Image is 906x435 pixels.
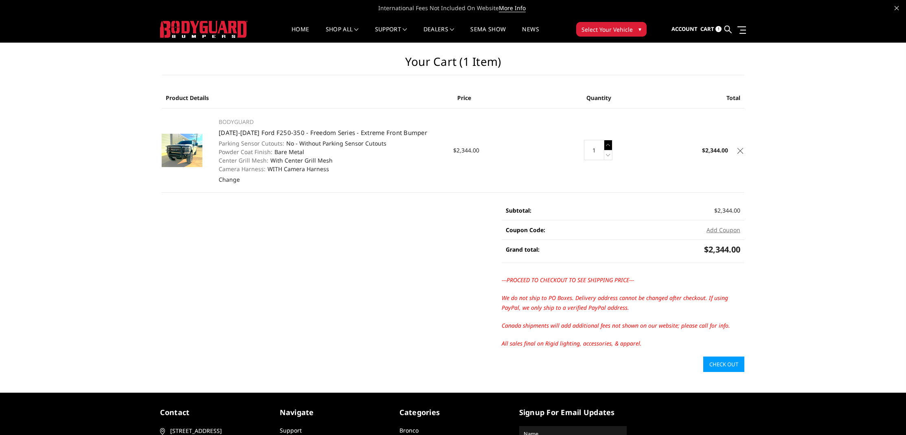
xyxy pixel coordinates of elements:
[219,156,268,165] dt: Center Grill Mesh:
[638,25,641,33] span: ▾
[522,26,539,42] a: News
[219,117,444,127] p: BODYGUARD
[219,165,265,173] dt: Camera Harness:
[160,407,268,418] h5: contact
[375,26,407,42] a: Support
[470,26,506,42] a: SEMA Show
[219,176,240,183] a: Change
[292,26,309,42] a: Home
[219,165,444,173] dd: WITH Camera Harness
[700,18,722,40] a: Cart 1
[162,134,202,167] img: 2023-2025 Ford F250-350 - Freedom Series - Extreme Front Bumper
[506,207,531,214] strong: Subtotal:
[453,146,479,154] span: $2,344.00
[502,275,744,285] p: ---PROCEED TO CHECKOUT TO SEE SHIPPING PRICE---
[280,407,387,418] h5: Navigate
[219,148,272,156] dt: Powder Coat Finish:
[715,26,722,32] span: 1
[219,139,444,148] dd: No - Without Parking Sensor Cutouts
[423,26,454,42] a: Dealers
[499,4,526,12] a: More Info
[671,25,698,33] span: Account
[219,148,444,156] dd: Bare Metal
[453,87,551,109] th: Price
[506,226,545,234] strong: Coupon Code:
[671,18,698,40] a: Account
[703,357,744,372] a: Check out
[219,139,284,148] dt: Parking Sensor Cutouts:
[399,407,507,418] h5: Categories
[502,321,744,331] p: Canada shipments will add additional fees not shown on our website; please call for info.
[700,25,714,33] span: Cart
[506,246,540,253] strong: Grand total:
[219,128,427,137] a: [DATE]-[DATE] Ford F250-350 - Freedom Series - Extreme Front Bumper
[219,156,444,165] dd: With Center Grill Mesh
[706,226,740,234] button: Add Coupon
[714,207,740,214] span: $2,344.00
[162,55,744,75] h1: Your Cart (1 item)
[704,244,740,255] span: $2,344.00
[576,22,647,37] button: Select Your Vehicle
[702,146,728,154] strong: $2,344.00
[399,426,419,434] a: Bronco
[502,339,744,348] p: All sales final on Rigid lighting, accessories, & apparel.
[502,293,744,313] p: We do not ship to PO Boxes. Delivery address cannot be changed after checkout. If using PayPal, w...
[581,25,633,34] span: Select Your Vehicle
[160,21,248,38] img: BODYGUARD BUMPERS
[519,407,627,418] h5: signup for email updates
[647,87,745,109] th: Total
[326,26,359,42] a: shop all
[550,87,647,109] th: Quantity
[280,426,302,434] a: Support
[162,87,453,109] th: Product Details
